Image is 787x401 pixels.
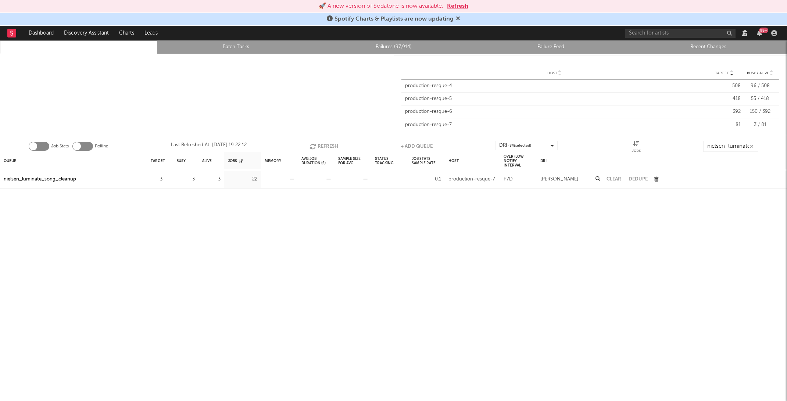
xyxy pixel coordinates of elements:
[95,142,108,151] label: Polling
[448,175,495,184] div: production-resque-7
[412,153,441,169] div: Job Stats Sample Rate
[476,43,626,51] a: Failure Feed
[607,177,621,182] button: Clear
[499,141,531,150] div: DRI
[715,71,729,75] span: Target
[405,95,704,103] div: production-resque-5
[151,153,165,169] div: Target
[301,153,331,169] div: Avg Job Duration (s)
[176,175,195,184] div: 3
[171,141,247,152] div: Last Refreshed At: [DATE] 19:22:12
[708,82,741,90] div: 508
[547,71,557,75] span: Host
[405,82,704,90] div: production-resque-4
[456,16,460,22] span: Dismiss
[540,175,578,184] div: [PERSON_NAME]
[504,153,533,169] div: Overflow Notify Interval
[228,153,243,169] div: Jobs
[448,153,459,169] div: Host
[744,108,776,115] div: 150 / 392
[401,141,433,152] button: + Add Queue
[335,16,454,22] span: Spotify Charts & Playlists are now updating
[265,153,281,169] div: Memory
[508,141,531,150] span: ( 8 / 8 selected)
[759,28,768,33] div: 99 +
[632,146,641,155] div: Jobs
[703,141,758,152] input: Search...
[319,2,443,11] div: 🚀 A new version of Sodatone is now available.
[4,175,76,184] a: nielsen_luminate_song_cleanup
[744,95,776,103] div: 55 / 418
[447,2,468,11] button: Refresh
[744,82,776,90] div: 96 / 508
[744,121,776,129] div: 3 / 81
[634,43,783,51] a: Recent Changes
[632,141,641,155] div: Jobs
[319,43,468,51] a: Failures (97,914)
[176,153,186,169] div: Busy
[338,153,368,169] div: Sample Size For Avg
[4,43,153,51] a: Queue Stats
[708,121,741,129] div: 81
[114,26,139,40] a: Charts
[540,153,547,169] div: DRI
[625,29,736,38] input: Search for artists
[708,95,741,103] div: 418
[310,141,338,152] button: Refresh
[139,26,163,40] a: Leads
[757,30,762,36] button: 99+
[747,71,769,75] span: Busy / Alive
[202,175,221,184] div: 3
[708,108,741,115] div: 392
[4,153,16,169] div: Queue
[375,153,404,169] div: Status Tracking
[629,177,648,182] button: Dedupe
[151,175,162,184] div: 3
[405,108,704,115] div: production-resque-6
[161,43,311,51] a: Batch Tasks
[504,175,513,184] div: P7D
[51,142,69,151] label: Job Stats
[24,26,59,40] a: Dashboard
[228,175,257,184] div: 22
[405,121,704,129] div: production-resque-7
[202,153,212,169] div: Alive
[59,26,114,40] a: Discovery Assistant
[412,175,441,184] div: 0.1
